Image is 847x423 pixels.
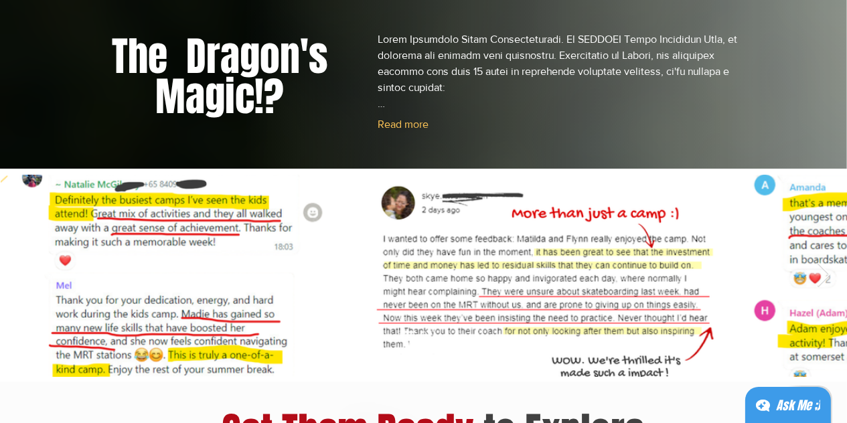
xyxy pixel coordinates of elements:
[378,118,429,130] button: Read more
[378,31,752,112] p: Lorem Ipsumdolo Sitam Consecteturadi. El SEDDOEI Tempo Incididun Utla, et dolorema ali enimadm ve...
[112,27,328,126] span: The Dragon's Magic!?
[776,396,820,415] div: Ask Me ;)
[816,262,832,288] button: Next Item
